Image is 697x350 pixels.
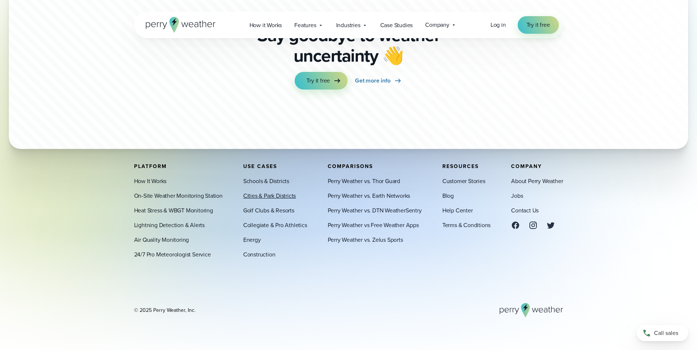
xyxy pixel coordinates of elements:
a: Air Quality Monitoring [134,236,189,244]
span: Use Cases [243,163,277,170]
a: Schools & Districts [243,177,289,186]
span: Company [511,163,542,170]
a: Terms & Conditions [442,221,491,230]
span: Get more info [355,76,390,85]
span: Call sales [654,329,678,338]
a: Case Studies [374,18,419,33]
a: Golf Clubs & Resorts [243,206,294,215]
a: Help Center [442,206,473,215]
a: Get more info [355,72,402,90]
a: Jobs [511,192,523,200]
div: © 2025 Perry Weather, Inc. [134,307,195,314]
span: Platform [134,163,167,170]
span: Try it free [306,76,330,85]
span: Features [294,21,316,30]
a: Perry Weather vs. Earth Networks [328,192,410,200]
a: Blog [442,192,454,200]
a: Try it free [518,16,559,34]
a: Perry Weather vs Free Weather Apps [328,221,419,230]
a: Perry Weather vs. Thor Guard [328,177,400,186]
span: Comparisons [328,163,373,170]
a: Contact Us [511,206,539,215]
span: How it Works [249,21,282,30]
span: Case Studies [380,21,413,30]
a: On-Site Weather Monitoring Station [134,192,223,200]
a: Perry Weather vs. DTN WeatherSentry [328,206,422,215]
span: Company [425,21,449,29]
a: Construction [243,250,276,259]
a: Lightning Detection & Alerts [134,221,205,230]
a: 24/7 Pro Meteorologist Service [134,250,211,259]
span: Resources [442,163,479,170]
a: How it Works [243,18,288,33]
a: Log in [491,21,506,29]
a: Cities & Park Districts [243,192,296,200]
a: Perry Weather vs. Zelus Sports [328,236,403,244]
p: Say goodbye to weather uncertainty 👋 [255,25,443,66]
a: About Perry Weather [511,177,563,186]
a: Energy [243,236,261,244]
a: Call sales [637,325,688,341]
a: Customer Stories [442,177,485,186]
a: How It Works [134,177,167,186]
span: Try it free [527,21,550,29]
a: Try it free [295,72,348,90]
span: Industries [336,21,360,30]
a: Heat Stress & WBGT Monitoring [134,206,213,215]
a: Collegiate & Pro Athletics [243,221,307,230]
